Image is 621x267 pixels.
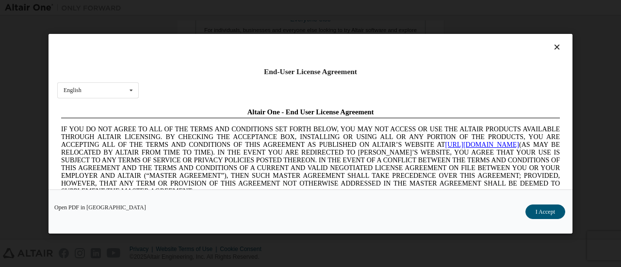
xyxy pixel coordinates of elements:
[4,21,503,91] span: IF YOU DO NOT AGREE TO ALL OF THE TERMS AND CONDITIONS SET FORTH BELOW, YOU MAY NOT ACCESS OR USE...
[388,37,462,44] a: [URL][DOMAIN_NAME]
[525,204,565,219] button: I Accept
[64,87,82,93] div: English
[57,67,564,77] div: End-User License Agreement
[54,204,146,210] a: Open PDF in [GEOGRAPHIC_DATA]
[190,4,317,12] span: Altair One - End User License Agreement
[4,99,503,168] span: Lore Ipsumd Sit Ame Cons Adipisc Elitseddo (“Eiusmodte”) in utlabor Etdolo Magnaaliqua Eni. (“Adm...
